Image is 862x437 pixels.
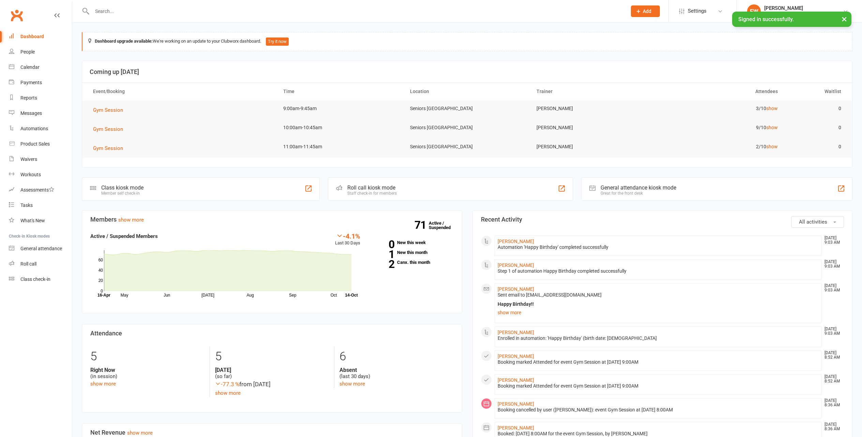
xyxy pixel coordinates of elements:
strong: 71 [414,220,429,230]
span: Gym Session [93,145,123,151]
a: [PERSON_NAME] [498,330,534,335]
div: -4.1% [335,232,360,240]
a: show more [498,308,819,317]
div: Waivers [20,156,37,162]
a: [PERSON_NAME] [498,239,534,244]
a: Roll call [9,256,72,272]
div: 5 [90,346,205,367]
button: Gym Session [93,144,128,152]
div: Last 30 Days [335,232,360,247]
a: Reports [9,90,72,106]
td: 9/10 [657,120,784,136]
div: Uniting Seniors [GEOGRAPHIC_DATA] [764,11,843,17]
div: Workouts [20,172,41,177]
td: Seniors [GEOGRAPHIC_DATA] [404,120,531,136]
div: Reports [20,95,37,101]
a: show more [118,217,144,223]
a: [PERSON_NAME] [498,353,534,359]
div: 5 [215,346,329,367]
strong: 1 [370,249,394,259]
a: show more [90,381,116,387]
strong: Right Now [90,367,205,373]
td: 0 [784,139,847,155]
div: EW [747,4,761,18]
input: Search... [90,6,622,16]
time: [DATE] 9:03 AM [821,260,844,269]
a: show [766,106,778,111]
a: Tasks [9,198,72,213]
a: Workouts [9,167,72,182]
th: Time [277,83,404,100]
a: show more [339,381,365,387]
div: Booking marked Attended for event Gym Session at [DATE] 9:00AM [498,383,819,389]
a: Dashboard [9,29,72,44]
div: Happy Birthday!! [498,301,819,307]
a: 1New this month [370,250,454,255]
div: General attendance [20,246,62,251]
div: Step 1 of automation Happy Birthday completed successfully [498,268,819,274]
a: Payments [9,75,72,90]
a: [PERSON_NAME] [498,262,534,268]
div: Class kiosk mode [101,184,143,191]
div: from [DATE] [215,380,329,389]
a: People [9,44,72,60]
a: show [766,144,778,149]
th: Event/Booking [87,83,277,100]
strong: Absent [339,367,453,373]
a: [PERSON_NAME] [498,377,534,383]
h3: Members [90,216,454,223]
div: Dashboard [20,34,44,39]
td: 0 [784,101,847,117]
span: Sent email to [EMAIL_ADDRESS][DOMAIN_NAME] [498,292,602,298]
div: Great for the front desk [601,191,676,196]
span: Add [643,9,651,14]
span: Settings [688,3,707,19]
td: [PERSON_NAME] [530,120,657,136]
div: Tasks [20,202,33,208]
td: [PERSON_NAME] [530,101,657,117]
a: [PERSON_NAME] [498,401,534,407]
div: General attendance kiosk mode [601,184,676,191]
strong: 2 [370,259,394,269]
a: show [766,125,778,130]
td: Seniors [GEOGRAPHIC_DATA] [404,101,531,117]
strong: Dashboard upgrade available: [95,39,153,44]
a: Automations [9,121,72,136]
a: Product Sales [9,136,72,152]
a: show more [215,390,241,396]
div: Member self check-in [101,191,143,196]
a: Messages [9,106,72,121]
span: Signed in successfully. [738,16,794,22]
th: Location [404,83,531,100]
div: (so far) [215,367,329,380]
div: Roll call kiosk mode [347,184,397,191]
div: Payments [20,80,42,85]
a: 71Active / Suspended [429,216,459,235]
a: General attendance kiosk mode [9,241,72,256]
td: 0 [784,120,847,136]
th: Attendees [657,83,784,100]
a: 2Canx. this month [370,260,454,265]
button: Try it now [266,37,289,46]
div: Enrolled in automation: 'Happy Birthday' (birth date: [DEMOGRAPHIC_DATA] [498,335,819,341]
div: People [20,49,35,55]
span: -77.3 % [215,381,239,388]
button: Gym Session [93,125,128,133]
span: All activities [799,219,827,225]
span: Gym Session [93,126,123,132]
a: Class kiosk mode [9,272,72,287]
a: What's New [9,213,72,228]
a: Assessments [9,182,72,198]
div: Booked: [DATE] 8:00AM for the event Gym Session, by [PERSON_NAME] [498,431,819,437]
strong: Active / Suspended Members [90,233,158,239]
div: Booking cancelled by user ([PERSON_NAME]): event Gym Session at [DATE] 8:00AM [498,407,819,413]
a: [PERSON_NAME] [498,425,534,431]
h3: Recent Activity [481,216,844,223]
div: Messages [20,110,42,116]
div: (in session) [90,367,205,380]
td: 11:00am-11:45am [277,139,404,155]
time: [DATE] 9:03 AM [821,236,844,245]
button: × [838,12,850,26]
th: Waitlist [784,83,847,100]
strong: [DATE] [215,367,329,373]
